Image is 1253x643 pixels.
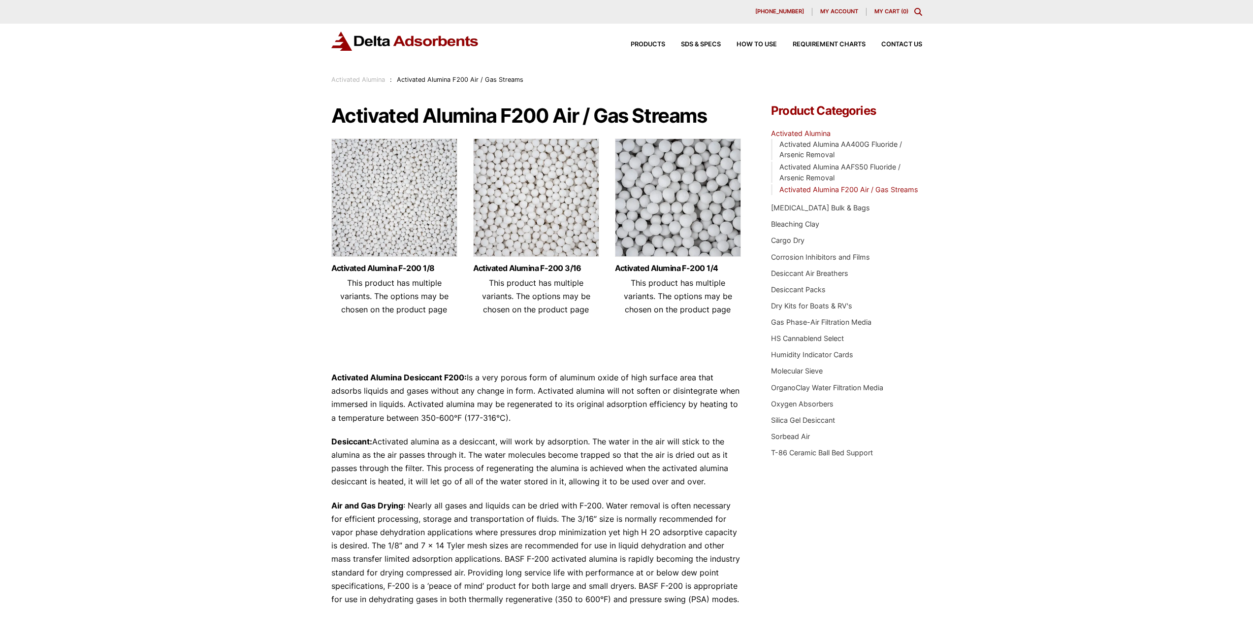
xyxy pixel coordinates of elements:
[331,32,479,51] img: Delta Adsorbents
[793,41,866,48] span: Requirement Charts
[631,41,665,48] span: Products
[914,8,922,16] div: Toggle Modal Content
[874,8,908,15] a: My Cart (0)
[390,76,392,83] span: :
[903,8,906,15] span: 0
[771,220,819,228] a: Bleaching Clay
[340,278,449,314] span: This product has multiple variants. The options may be chosen on the product page
[820,9,858,14] span: My account
[771,269,848,277] a: Desiccant Air Breathers
[331,264,457,272] a: Activated Alumina F-200 1/8
[779,163,900,182] a: Activated Alumina AAFS50 Fluoride / Arsenic Removal
[881,41,922,48] span: Contact Us
[482,278,590,314] span: This product has multiple variants. The options may be chosen on the product page
[624,278,732,314] span: This product has multiple variants. The options may be chosen on the product page
[331,76,385,83] a: Activated Alumina
[771,318,871,326] a: Gas Phase-Air Filtration Media
[331,499,742,607] p: : Nearly all gases and liquids can be dried with F-200. Water removal is often necessary for effi...
[771,416,835,424] a: Silica Gel Desiccant
[681,41,721,48] span: SDS & SPECS
[866,41,922,48] a: Contact Us
[771,253,870,261] a: Corrosion Inhibitors and Films
[331,435,742,489] p: Activated alumina as a desiccant, will work by adsorption. The water in the air will stick to the...
[615,41,665,48] a: Products
[473,264,599,272] a: Activated Alumina F-200 3/16
[812,8,867,16] a: My account
[771,302,852,310] a: Dry Kits for Boats & RV's
[665,41,721,48] a: SDS & SPECS
[331,105,742,127] h1: Activated Alumina F200 Air / Gas Streams
[331,371,742,425] p: Is a very porous form of aluminum oxide of high surface area that adsorbs liquids and gases witho...
[747,8,812,16] a: [PHONE_NUMBER]
[771,334,844,342] a: HS Cannablend Select
[737,41,777,48] span: How to Use
[771,203,870,212] a: [MEDICAL_DATA] Bulk & Bags
[331,501,403,510] strong: Air and Gas Drying
[755,9,804,14] span: [PHONE_NUMBER]
[771,285,826,294] a: Desiccant Packs
[771,400,834,408] a: Oxygen Absorbers
[771,448,873,457] a: T-86 Ceramic Ball Bed Support
[397,76,523,83] span: Activated Alumina F200 Air / Gas Streams
[771,129,831,137] a: Activated Alumina
[331,437,372,446] strong: Desiccant:
[615,264,741,272] a: Activated Alumina F-200 1/4
[331,372,467,382] strong: Activated Alumina Desiccant F200:
[779,185,918,194] a: Activated Alumina F200 Air / Gas Streams
[771,236,804,244] a: Cargo Dry
[771,105,922,117] h4: Product Categories
[779,140,902,159] a: Activated Alumina AA400G Fluoride / Arsenic Removal
[771,432,810,440] a: Sorbead Air
[771,367,823,375] a: Molecular Sieve
[771,350,853,359] a: Humidity Indicator Cards
[771,383,883,392] a: OrganoClay Water Filtration Media
[721,41,777,48] a: How to Use
[777,41,866,48] a: Requirement Charts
